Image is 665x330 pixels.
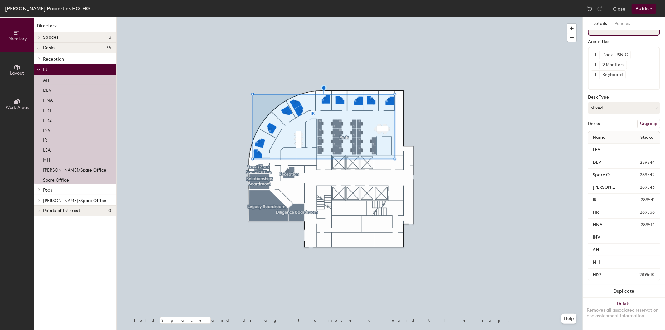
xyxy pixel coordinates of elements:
[637,119,660,129] button: Ungroup
[625,209,658,216] span: 289538
[588,95,660,100] div: Desk Type
[591,71,600,79] button: 1
[588,121,600,126] div: Desks
[595,52,596,58] span: 1
[7,36,27,41] span: Directory
[600,51,630,59] div: Dock-USB-C
[106,46,111,51] span: 35
[590,171,625,179] input: Unnamed desk
[43,136,47,143] p: IR
[625,159,658,166] span: 289544
[43,56,64,62] span: Reception
[637,132,658,143] span: Sticker
[43,146,51,153] p: LEA
[590,233,658,242] input: Unnamed desk
[624,271,658,278] span: 289540
[590,221,626,229] input: Unnamed desk
[588,39,660,44] div: Amenities
[43,198,106,203] span: [PERSON_NAME]/Spare Office
[43,126,51,133] p: INV
[595,62,596,68] span: 1
[590,258,658,267] input: Unnamed desk
[613,4,625,14] button: Close
[626,221,658,228] span: 289514
[43,166,106,173] p: [PERSON_NAME]/Spare Office
[43,46,55,51] span: Desks
[10,70,24,76] span: Layout
[591,61,600,69] button: 1
[589,17,611,30] button: Details
[625,172,658,178] span: 289542
[43,76,49,83] p: AH
[587,308,661,319] div: Removes all associated reservation and assignment information
[43,156,50,163] p: MH
[625,184,658,191] span: 289543
[43,67,47,72] span: IR
[43,176,69,183] p: Spare Office
[588,102,660,114] button: Mixed
[5,5,90,12] div: [PERSON_NAME] Properties HQ, HQ
[590,196,626,204] input: Unnamed desk
[590,158,625,167] input: Unnamed desk
[590,132,609,143] span: Name
[600,71,625,79] div: Keyboard
[43,106,51,113] p: HR1
[109,35,111,40] span: 3
[591,51,600,59] button: 1
[611,17,634,30] button: Policies
[583,298,665,325] button: DeleteRemoves all associated reservation and assignment information
[6,105,29,110] span: Work Areas
[590,183,625,192] input: Unnamed desk
[43,187,52,193] span: Pods
[590,146,658,154] input: Unnamed desk
[595,72,596,78] span: 1
[590,270,624,279] input: Unnamed desk
[43,35,59,40] span: Spaces
[43,96,53,103] p: FINA
[43,86,51,93] p: DEV
[583,285,665,298] button: Duplicate
[597,6,603,12] img: Redo
[632,4,656,14] button: Publish
[587,6,593,12] img: Undo
[590,208,625,217] input: Unnamed desk
[108,208,111,213] span: 0
[34,22,116,32] h1: Directory
[43,208,80,213] span: Points of interest
[43,116,52,123] p: HR2
[561,314,576,324] button: Help
[626,197,658,203] span: 289541
[600,61,627,69] div: 2 Monitors
[590,245,658,254] input: Unnamed desk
